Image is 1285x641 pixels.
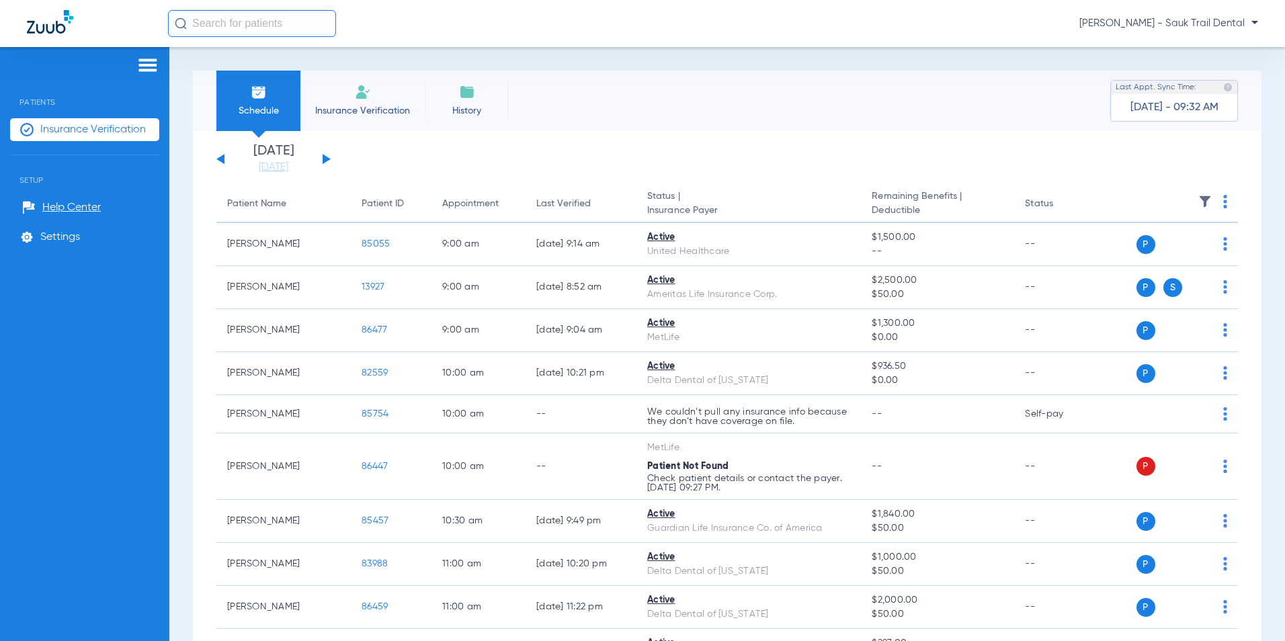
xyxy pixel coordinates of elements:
[227,197,340,211] div: Patient Name
[42,201,101,214] span: Help Center
[872,462,882,471] span: --
[10,77,159,107] span: Patients
[1223,323,1227,337] img: group-dot-blue.svg
[431,223,526,266] td: 9:00 AM
[175,17,187,30] img: Search Icon
[647,521,850,536] div: Guardian Life Insurance Co. of America
[526,395,636,433] td: --
[526,266,636,309] td: [DATE] 8:52 AM
[216,352,351,395] td: [PERSON_NAME]
[10,155,159,185] span: Setup
[216,586,351,629] td: [PERSON_NAME]
[1130,101,1218,114] span: [DATE] - 09:32 AM
[168,10,336,37] input: Search for patients
[435,104,499,118] span: History
[647,507,850,521] div: Active
[1014,586,1105,629] td: --
[310,104,415,118] span: Insurance Verification
[647,462,729,471] span: Patient Not Found
[1193,407,1206,421] img: x.svg
[431,352,526,395] td: 10:00 AM
[647,374,850,388] div: Delta Dental of [US_STATE]
[1223,237,1227,251] img: group-dot-blue.svg
[362,602,388,611] span: 86459
[1193,237,1206,251] img: x.svg
[1014,395,1105,433] td: Self-pay
[1193,460,1206,473] img: x.svg
[216,543,351,586] td: [PERSON_NAME]
[362,239,390,249] span: 85055
[647,230,850,245] div: Active
[872,607,1003,622] span: $50.00
[1193,600,1206,613] img: x.svg
[431,309,526,352] td: 9:00 AM
[647,607,850,622] div: Delta Dental of [US_STATE]
[536,197,591,211] div: Last Verified
[872,359,1003,374] span: $936.50
[647,273,850,288] div: Active
[1116,81,1196,94] span: Last Appt. Sync Time:
[1079,17,1258,30] span: [PERSON_NAME] - Sauk Trail Dental
[872,521,1003,536] span: $50.00
[431,433,526,500] td: 10:00 AM
[872,550,1003,564] span: $1,000.00
[526,223,636,266] td: [DATE] 9:14 AM
[431,500,526,543] td: 10:30 AM
[362,325,387,335] span: 86477
[226,104,290,118] span: Schedule
[647,474,850,493] p: Check patient details or contact the payer. [DATE] 09:27 PM.
[1223,83,1233,92] img: last sync help info
[647,441,850,455] div: MetLife
[526,586,636,629] td: [DATE] 11:22 PM
[636,185,861,223] th: Status |
[216,500,351,543] td: [PERSON_NAME]
[526,309,636,352] td: [DATE] 9:04 AM
[1014,433,1105,500] td: --
[40,123,146,136] span: Insurance Verification
[1193,323,1206,337] img: x.svg
[227,197,286,211] div: Patient Name
[1136,598,1155,617] span: P
[526,543,636,586] td: [DATE] 10:20 PM
[872,507,1003,521] span: $1,840.00
[137,57,159,73] img: hamburger-icon
[1193,366,1206,380] img: x.svg
[431,266,526,309] td: 9:00 AM
[431,395,526,433] td: 10:00 AM
[647,593,850,607] div: Active
[872,374,1003,388] span: $0.00
[362,409,388,419] span: 85754
[872,316,1003,331] span: $1,300.00
[442,197,499,211] div: Appointment
[27,10,73,34] img: Zuub Logo
[647,564,850,579] div: Delta Dental of [US_STATE]
[362,559,388,568] span: 83988
[362,197,404,211] div: Patient ID
[216,223,351,266] td: [PERSON_NAME]
[647,245,850,259] div: United Healthcare
[1014,543,1105,586] td: --
[431,586,526,629] td: 11:00 AM
[1136,555,1155,574] span: P
[1014,223,1105,266] td: --
[1163,278,1182,297] span: S
[1223,366,1227,380] img: group-dot-blue.svg
[1136,457,1155,476] span: P
[647,407,850,426] p: We couldn’t pull any insurance info because they don’t have coverage on file.
[1198,195,1212,208] img: filter.svg
[1136,235,1155,254] span: P
[647,316,850,331] div: Active
[526,500,636,543] td: [DATE] 9:49 PM
[216,433,351,500] td: [PERSON_NAME]
[647,288,850,302] div: Ameritas Life Insurance Corp.
[872,331,1003,345] span: $0.00
[362,516,388,525] span: 85457
[1014,309,1105,352] td: --
[1223,514,1227,527] img: group-dot-blue.svg
[1014,185,1105,223] th: Status
[1218,576,1285,641] iframe: Chat Widget
[526,433,636,500] td: --
[647,204,850,218] span: Insurance Payer
[362,282,384,292] span: 13927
